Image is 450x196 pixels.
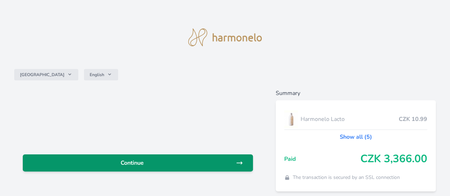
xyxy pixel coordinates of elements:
span: Harmonelo Lacto [301,115,399,123]
button: [GEOGRAPHIC_DATA] [14,69,78,80]
span: The transaction is secured by an SSL connection [293,174,400,181]
h6: Summary [276,89,436,97]
img: CLEAN_LACTO_se_stinem_x-hi-lo.jpg [284,110,298,128]
span: CZK 3,366.00 [360,153,427,165]
span: Continue [28,159,236,167]
span: CZK 10.99 [399,115,427,123]
span: English [90,72,104,78]
span: [GEOGRAPHIC_DATA] [20,72,64,78]
a: Show all (5) [340,133,372,141]
img: logo.svg [188,28,262,46]
button: English [84,69,118,80]
a: Continue [23,154,253,171]
span: Paid [284,155,360,163]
